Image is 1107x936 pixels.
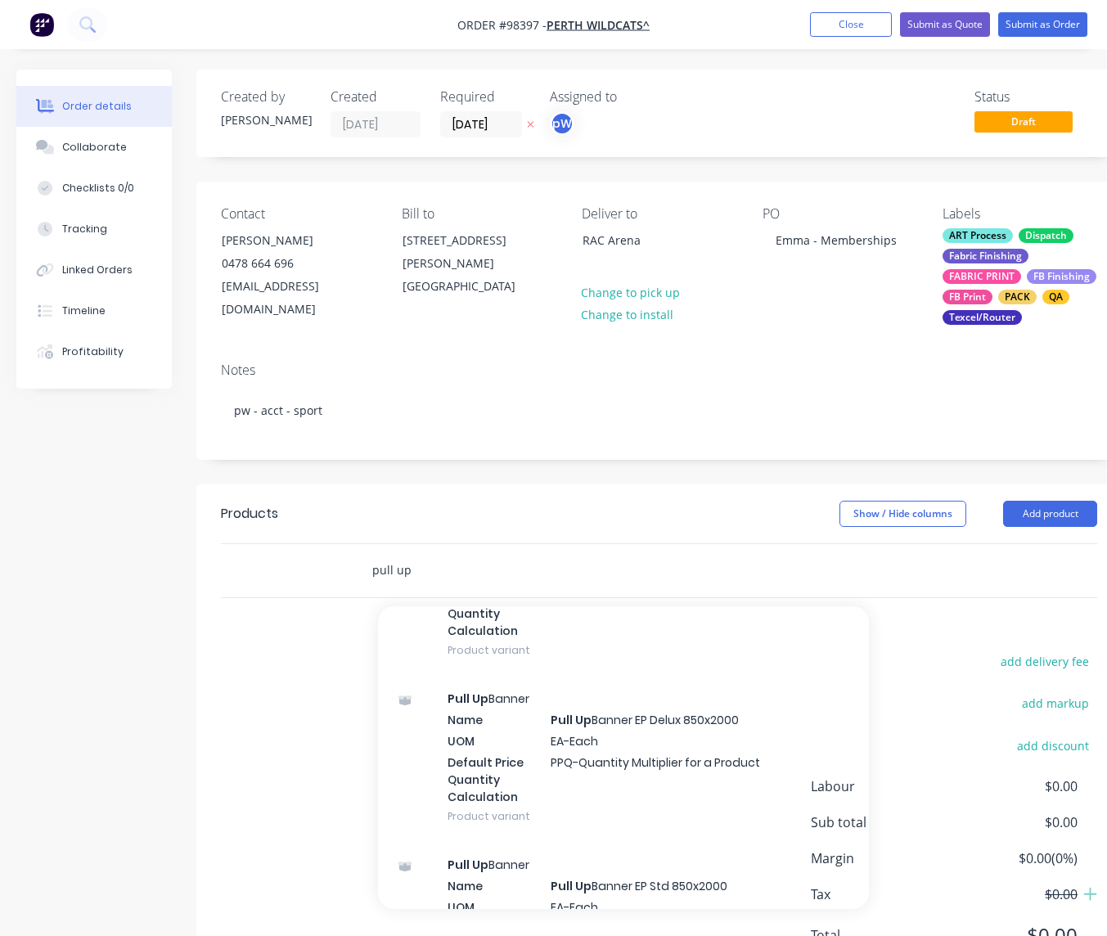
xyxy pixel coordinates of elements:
img: Factory [29,12,54,37]
div: Deliver to [582,206,736,222]
div: Collaborate [62,140,127,155]
div: [PERSON_NAME] [222,229,358,252]
span: Draft [974,111,1073,132]
div: Assigned to [550,89,713,105]
button: pW [550,111,574,136]
div: [PERSON_NAME]0478 664 696[EMAIL_ADDRESS][DOMAIN_NAME] [208,228,371,322]
div: Emma - Memberships [763,228,910,252]
div: Dispatch [1019,228,1073,243]
span: $0.00 ( 0 %) [956,848,1078,868]
button: Close [810,12,892,37]
span: $0.00 [956,776,1078,796]
div: Created by [221,89,311,105]
div: Contact [221,206,376,222]
div: PACK [998,290,1037,304]
div: RAC Arena [569,228,732,281]
input: Start typing to add a product... [371,554,699,587]
button: Timeline [16,290,172,331]
div: Linked Orders [62,263,133,277]
button: Change to install [573,304,682,326]
div: QA [1042,290,1069,304]
button: Change to pick up [573,281,689,303]
button: Checklists 0/0 [16,168,172,209]
div: PO [763,206,917,222]
a: PERTH WILDCATS^ [547,17,650,33]
span: Sub total [811,812,956,832]
button: Profitability [16,331,172,372]
div: Notes [221,362,1097,378]
span: Tax [811,884,956,904]
button: Show / Hide columns [839,501,966,527]
div: Fabric Finishing [943,249,1028,263]
div: ART Process [943,228,1013,243]
div: [GEOGRAPHIC_DATA] [403,275,538,298]
span: Margin [811,848,956,868]
div: Order details [62,99,132,114]
div: Checklists 0/0 [62,181,134,196]
div: [STREET_ADDRESS][PERSON_NAME][GEOGRAPHIC_DATA] [389,228,552,299]
div: pw - acct - sport [221,385,1097,435]
div: FB Finishing [1027,269,1096,284]
button: Order details [16,86,172,127]
div: Required [440,89,530,105]
span: $0.00 [956,884,1078,904]
div: Products [221,504,278,524]
div: [EMAIL_ADDRESS][DOMAIN_NAME] [222,275,358,321]
div: [STREET_ADDRESS][PERSON_NAME] [403,229,538,275]
div: FABRIC PRINT [943,269,1021,284]
div: Texcel/Router [943,310,1022,325]
div: Tracking [62,222,107,236]
div: Status [974,89,1097,105]
span: Order #98397 - [457,17,547,33]
div: [PERSON_NAME] [221,111,311,128]
div: Bill to [402,206,556,222]
button: Tracking [16,209,172,250]
span: $0.00 [956,812,1078,832]
button: Add product [1003,501,1097,527]
span: Labour [811,776,956,796]
button: add markup [1013,692,1097,714]
div: RAC Arena [583,229,718,252]
div: Created [331,89,421,105]
button: Submit as Quote [900,12,990,37]
button: Linked Orders [16,250,172,290]
div: Timeline [62,304,106,318]
div: FB Print [943,290,992,304]
button: add discount [1008,734,1097,756]
div: Labels [943,206,1097,222]
button: add delivery fee [992,650,1097,673]
div: 0478 664 696 [222,252,358,275]
button: Collaborate [16,127,172,168]
div: Profitability [62,344,124,359]
button: Submit as Order [998,12,1087,37]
